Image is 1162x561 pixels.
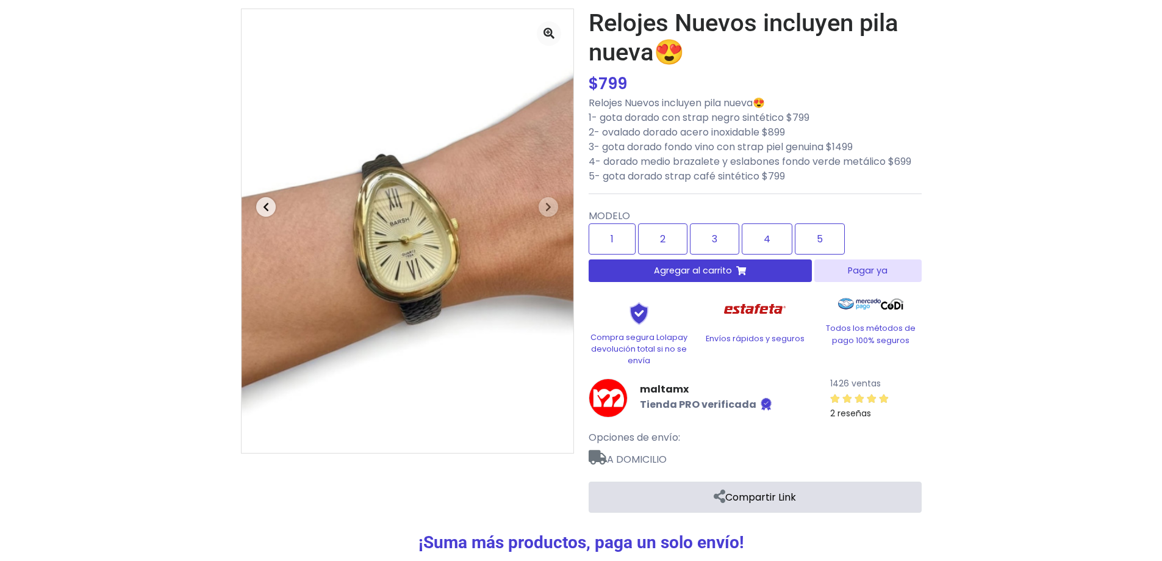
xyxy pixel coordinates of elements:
[838,292,881,316] img: Mercado Pago Logo
[589,9,922,67] h1: Relojes Nuevos incluyen pila nueva😍
[830,391,922,421] a: 2 reseñas
[242,9,573,453] img: medium_1755540332745.jpg
[742,223,792,255] label: 4
[609,302,670,325] img: Shield
[759,397,773,411] img: Tienda verificada
[690,223,739,255] label: 3
[654,264,732,277] span: Agregar al carrito
[589,430,680,444] span: Opciones de envío:
[881,292,903,316] img: Codi Logo
[589,259,812,282] button: Agregar al carrito
[814,259,921,282] button: Pagar ya
[589,445,922,467] span: A DOMICILIO
[589,482,922,513] a: Compartir Link
[589,331,690,367] p: Compra segura Lolapay devolución total si no se envía
[589,204,922,259] div: MODELO
[705,333,806,344] p: Envíos rápidos y seguros
[640,382,773,397] a: maltamx
[820,322,922,346] p: Todos los métodos de pago 100% seguros
[714,292,795,327] img: Estafeta Logo
[589,223,636,255] label: 1
[795,223,845,255] label: 5
[830,407,871,419] small: 2 reseñas
[589,72,922,96] div: $
[241,532,922,553] h3: ¡Suma más productos, paga un solo envío!
[830,377,881,389] small: 1426 ventas
[638,223,687,255] label: 2
[589,378,628,418] img: maltamx
[830,391,889,406] div: 5 / 5
[598,73,627,95] span: 799
[589,96,922,184] p: Relojes Nuevos incluyen pila nueva😍 1- gota dorado con strap negro sintético $799 2- ovalado dora...
[640,398,756,412] b: Tienda PRO verificada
